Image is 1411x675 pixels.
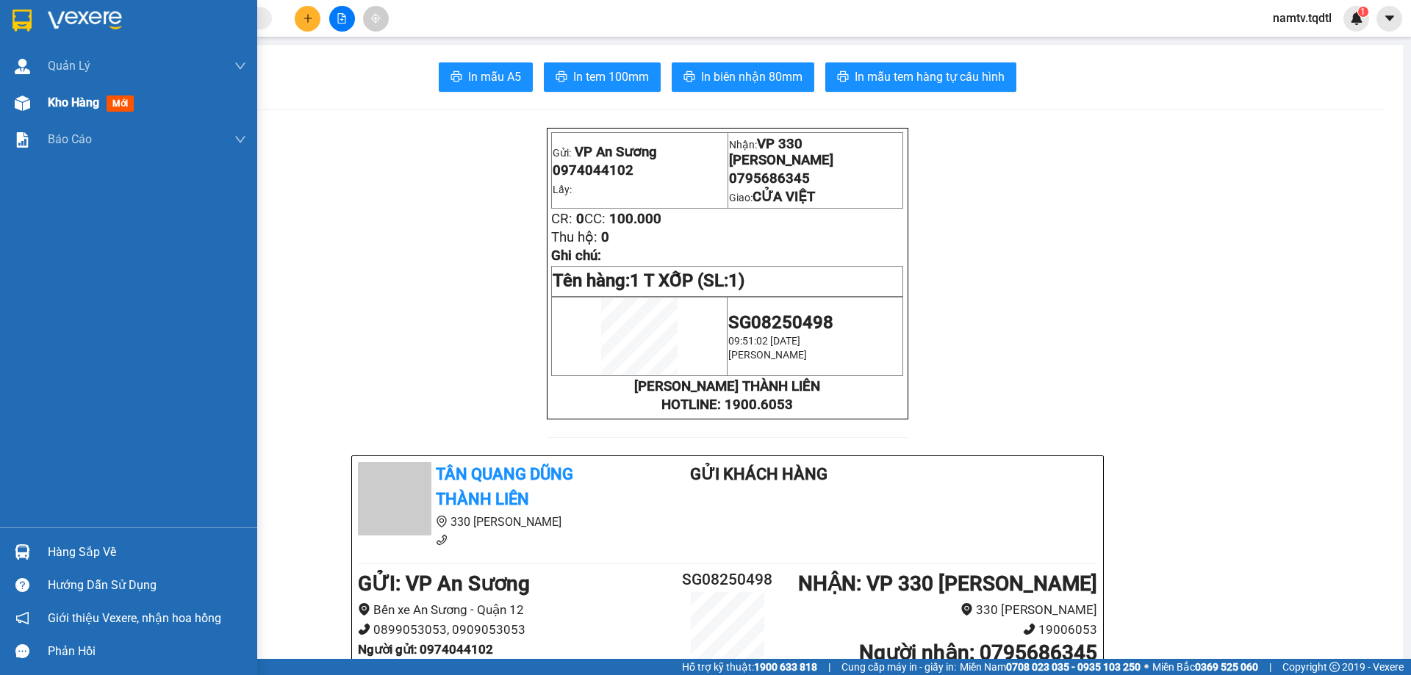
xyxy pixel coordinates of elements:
span: 0 [601,229,609,245]
span: printer [683,71,695,84]
span: VP An Sương [575,144,657,160]
li: 330 [PERSON_NAME] [358,513,631,531]
button: printerIn biên nhận 80mm [672,62,814,92]
span: Miền Bắc [1152,659,1258,675]
span: 1) [728,270,744,291]
span: caret-down [1383,12,1396,25]
span: message [15,644,29,658]
span: VP 330 [PERSON_NAME] [110,8,215,40]
span: aim [370,13,381,24]
strong: 1900 633 818 [754,661,817,673]
span: ⚪️ [1144,664,1149,670]
span: VP An Sương [6,10,68,42]
span: 1 [1360,7,1365,17]
span: | [1269,659,1271,675]
b: NHẬN : VP 330 [PERSON_NAME] [798,571,1097,596]
img: warehouse-icon [15,544,30,560]
div: Phản hồi [48,640,246,663]
strong: HOTLINE: 1900.6053 [661,397,793,413]
span: 0974044102 [553,162,633,178]
span: mới [107,95,134,112]
p: Nhận: [110,8,215,40]
strong: [PERSON_NAME] THÀNH LIÊN [634,378,820,394]
span: down [234,134,246,145]
span: Hỗ trợ kỹ thuật: [682,659,817,675]
span: Lấy: [553,184,572,195]
span: In biên nhận 80mm [701,68,803,86]
div: Hàng sắp về [48,541,246,563]
b: Tân Quang Dũng Thành Liên [436,465,573,509]
span: down [234,60,246,72]
li: 19006053 [789,620,1097,640]
p: Gửi: [6,10,108,42]
sup: 1 [1358,7,1368,17]
span: Lấy: [6,62,28,76]
li: Bến xe An Sương - Quận 12 [358,600,666,620]
img: logo-vxr [12,10,32,32]
b: Gửi khách hàng [690,465,827,483]
span: Miền Nam [960,659,1141,675]
span: Báo cáo [48,130,92,148]
button: caret-down [1376,6,1402,32]
button: plus [295,6,320,32]
span: In mẫu A5 [468,68,521,86]
span: phone [1023,623,1035,635]
div: Hướng dẫn sử dụng [48,574,246,596]
li: 0899053053, 0909053053 [358,620,666,640]
b: GỬI : VP An Sương [358,571,530,596]
span: 0795686345 [729,170,810,187]
b: Người nhận : 0795686345 [859,640,1097,665]
span: plus [303,13,313,24]
strong: 0708 023 035 - 0935 103 250 [1006,661,1141,673]
button: aim [363,6,389,32]
span: Giới thiệu Vexere, nhận hoa hồng [48,609,221,627]
span: printer [556,71,567,84]
span: environment [436,516,448,527]
span: 1 T XỐP (SL: [630,270,744,291]
span: printer [837,71,849,84]
span: 09:51:02 [DATE] [728,335,800,347]
span: phone [436,534,448,546]
span: printer [450,71,462,84]
span: Giao: [729,192,815,203]
span: notification [15,611,29,625]
span: environment [358,603,370,616]
button: printerIn mẫu tem hàng tự cấu hình [825,62,1016,92]
span: VP 330 [PERSON_NAME] [729,136,833,168]
span: CC: [37,83,59,99]
span: Kho hàng [48,95,99,109]
strong: 0369 525 060 [1195,661,1258,673]
span: Cung cấp máy in - giấy in: [841,659,956,675]
span: Tên hàng: [553,270,744,291]
span: question-circle [15,578,29,592]
span: CỬA VIỆT [137,61,200,77]
span: Thu hộ: [4,101,51,118]
span: | [828,659,830,675]
span: 0974044102 [6,44,87,60]
p: Nhận: [729,136,902,168]
span: In tem 100mm [573,68,649,86]
span: phone [358,623,370,635]
h2: SG08250498 [666,568,789,592]
span: 0795686345 [110,43,191,59]
span: Thu hộ: [551,229,597,245]
span: 100.000 [62,83,115,99]
b: Người gửi : 0974044102 [358,642,493,657]
span: 0 [29,83,37,99]
span: namtv.tqdtl [1261,9,1343,27]
button: printerIn tem 100mm [544,62,661,92]
span: [PERSON_NAME] [728,349,807,361]
img: icon-new-feature [1350,12,1363,25]
img: warehouse-icon [15,95,30,111]
button: file-add [329,6,355,32]
span: CỬA VIỆT [753,189,815,205]
span: CR: [551,211,572,227]
span: 100.000 [609,211,661,227]
span: 0 [54,101,62,118]
span: CR: [4,83,26,99]
span: environment [961,603,973,616]
span: Ghi chú: [551,248,601,264]
span: copyright [1329,662,1340,672]
span: file-add [337,13,347,24]
span: In mẫu tem hàng tự cấu hình [855,68,1005,86]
